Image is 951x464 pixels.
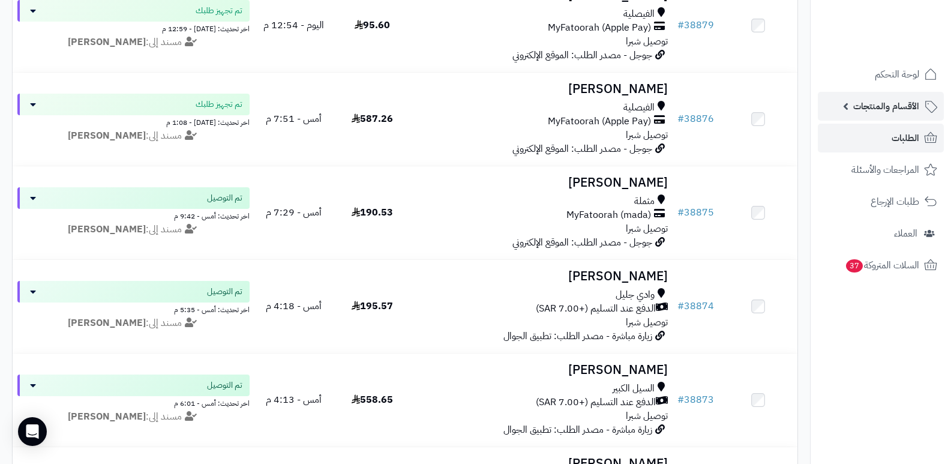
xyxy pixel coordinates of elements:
span: 587.26 [352,112,393,126]
h3: [PERSON_NAME] [416,176,668,190]
a: #38879 [677,18,714,32]
h3: [PERSON_NAME] [416,363,668,377]
span: # [677,205,684,220]
h3: [PERSON_NAME] [416,270,668,283]
a: المراجعات والأسئلة [818,155,944,184]
h3: [PERSON_NAME] [416,82,668,96]
span: تم تجهيز طلبك [196,98,242,110]
span: # [677,18,684,32]
img: logo-2.png [869,27,940,52]
span: الدفع عند التسليم (+7.00 SAR) [536,302,656,316]
span: تم تجهيز طلبك [196,5,242,17]
span: أمس - 4:18 م [266,299,322,313]
a: الطلبات [818,124,944,152]
a: #38875 [677,205,714,220]
span: اليوم - 12:54 م [263,18,324,32]
span: MyFatoorah (Apple Pay) [548,21,651,35]
span: # [677,112,684,126]
span: وادي جليل [616,288,655,302]
span: توصيل شبرا [626,34,668,49]
span: توصيل شبرا [626,409,668,423]
span: توصيل شبرا [626,315,668,330]
strong: [PERSON_NAME] [68,128,146,143]
strong: [PERSON_NAME] [68,35,146,49]
span: الفيصلية [623,101,655,115]
div: اخر تحديث: أمس - 6:01 م [17,396,250,409]
div: اخر تحديث: أمس - 9:42 م [17,209,250,221]
span: المراجعات والأسئلة [851,161,919,178]
span: MyFatoorah (mada) [566,208,651,222]
span: تم التوصيل [207,286,242,298]
span: جوجل - مصدر الطلب: الموقع الإلكتروني [512,142,652,156]
div: مسند إلى: [8,316,259,330]
a: #38876 [677,112,714,126]
span: السلات المتروكة [845,257,919,274]
span: زيارة مباشرة - مصدر الطلب: تطبيق الجوال [503,329,652,343]
span: تم التوصيل [207,379,242,391]
div: Open Intercom Messenger [18,417,47,446]
span: MyFatoorah (Apple Pay) [548,115,651,128]
div: مسند إلى: [8,35,259,49]
div: مسند إلى: [8,410,259,424]
div: اخر تحديث: [DATE] - 1:08 م [17,115,250,128]
span: الأقسام والمنتجات [853,98,919,115]
div: اخر تحديث: أمس - 5:35 م [17,303,250,315]
span: لوحة التحكم [875,66,919,83]
span: مثملة [634,194,655,208]
strong: [PERSON_NAME] [68,222,146,237]
a: السلات المتروكة37 [818,251,944,280]
span: 558.65 [352,393,393,407]
span: # [677,299,684,313]
strong: [PERSON_NAME] [68,409,146,424]
span: طلبات الإرجاع [871,193,919,210]
span: أمس - 7:29 م [266,205,322,220]
span: جوجل - مصدر الطلب: الموقع الإلكتروني [512,48,652,62]
span: توصيل شبرا [626,128,668,142]
span: 37 [846,259,863,273]
span: أمس - 7:51 م [266,112,322,126]
span: 195.57 [352,299,393,313]
div: مسند إلى: [8,223,259,237]
a: طلبات الإرجاع [818,187,944,216]
span: زيارة مباشرة - مصدر الطلب: تطبيق الجوال [503,423,652,437]
span: تم التوصيل [207,192,242,204]
span: أمس - 4:13 م [266,393,322,407]
span: توصيل شبرا [626,221,668,236]
span: الدفع عند التسليم (+7.00 SAR) [536,396,656,409]
span: الفيصلية [623,7,655,21]
span: 190.53 [352,205,393,220]
span: 95.60 [355,18,390,32]
span: السيل الكبير [613,382,655,396]
a: #38874 [677,299,714,313]
span: جوجل - مصدر الطلب: الموقع الإلكتروني [512,235,652,250]
span: الطلبات [892,130,919,146]
span: # [677,393,684,407]
div: اخر تحديث: [DATE] - 12:59 م [17,22,250,34]
div: مسند إلى: [8,129,259,143]
a: لوحة التحكم [818,60,944,89]
strong: [PERSON_NAME] [68,316,146,330]
span: العملاء [894,225,917,242]
a: #38873 [677,393,714,407]
a: العملاء [818,219,944,248]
